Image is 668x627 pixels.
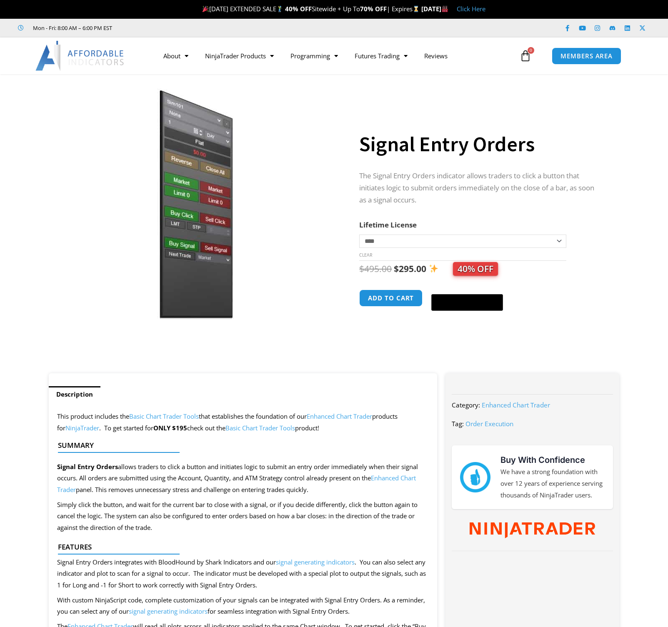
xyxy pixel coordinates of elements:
span: 0 [528,47,534,54]
p: Signal Entry Orders integrates with BloodHound by Shark Indicators and our . You can also select ... [57,557,429,592]
bdi: 295.00 [394,263,426,275]
p: The Signal Entry Orders indicator allows traders to click a button that initiates logic to submit... [359,170,603,206]
img: 🎉 [203,6,209,12]
span: MEMBERS AREA [560,53,613,59]
strong: [DATE] [421,5,448,13]
iframe: Secure express checkout frame [430,288,505,289]
span: check out the product! [187,424,319,432]
a: Futures Trading [346,46,416,65]
span: $ [394,263,399,275]
bdi: 495.00 [359,263,392,275]
span: Category: [452,401,480,409]
span: [DATE] EXTENDED SALE Sitewide + Up To | Expires [200,5,421,13]
img: ✨ [429,264,438,273]
a: Enhanced Chart Trader [307,412,372,420]
span: Mon - Fri: 8:00 AM – 6:00 PM EST [31,23,112,33]
label: Lifetime License [359,220,417,230]
h4: Summary [58,441,422,450]
img: mark thumbs good 43913 | Affordable Indicators – NinjaTrader [460,462,490,492]
img: ⌛ [413,6,419,12]
h3: Buy With Confidence [500,454,605,466]
span: Tag: [452,420,464,428]
p: Simply click the button, and wait for the current bar to close with a signal, or if you decide di... [57,499,429,534]
iframe: PayPal Message 1 [359,318,603,325]
a: signal generating indicators [129,607,208,615]
img: LogoAI | Affordable Indicators – NinjaTrader [35,41,125,71]
strong: 40% OFF [285,5,312,13]
p: With custom NinjaScript code, complete customization of your signals can be integrated with Signa... [57,595,429,618]
a: Description [49,386,100,402]
a: Basic Chart Trader Tools [129,412,199,420]
a: NinjaTrader Products [197,46,282,65]
img: 🏭 [442,6,448,12]
a: Order Execution [465,420,513,428]
a: Programming [282,46,346,65]
span: 40% OFF [453,262,498,276]
a: 0 [507,44,544,68]
h4: Features [58,543,422,551]
a: Reviews [416,46,456,65]
strong: ONLY $195 [153,424,187,432]
button: Buy with GPay [431,294,503,311]
h1: Signal Entry Orders [359,130,603,159]
strong: 70% OFF [360,5,387,13]
p: This product includes the that establishes the foundation of our products for . To get started for [57,411,429,434]
p: allows traders to click a button and initiates logic to submit an entry order immediately when th... [57,461,429,496]
a: Click Here [457,5,485,13]
button: Add to cart [359,290,423,307]
span: for seamless integration with Signal Entry Orders. [208,607,350,615]
a: MEMBERS AREA [552,47,621,65]
a: About [155,46,197,65]
a: Enhanced Chart Trader [482,401,550,409]
iframe: Customer reviews powered by Trustpilot [124,24,249,32]
p: We have a strong foundation with over 12 years of experience serving thousands of NinjaTrader users. [500,466,605,501]
nav: Menu [155,46,518,65]
a: Basic Chart Trader Tools [225,424,295,432]
a: Clear options [359,252,372,258]
a: NinjaTrader [65,424,99,432]
strong: Signal Entry Orders [57,462,118,471]
span: $ [359,263,364,275]
img: 🏌️‍♂️ [277,6,283,12]
img: NinjaTrader Wordmark color RGB | Affordable Indicators – NinjaTrader [470,522,595,538]
img: SignalEntryOrders [60,89,328,319]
